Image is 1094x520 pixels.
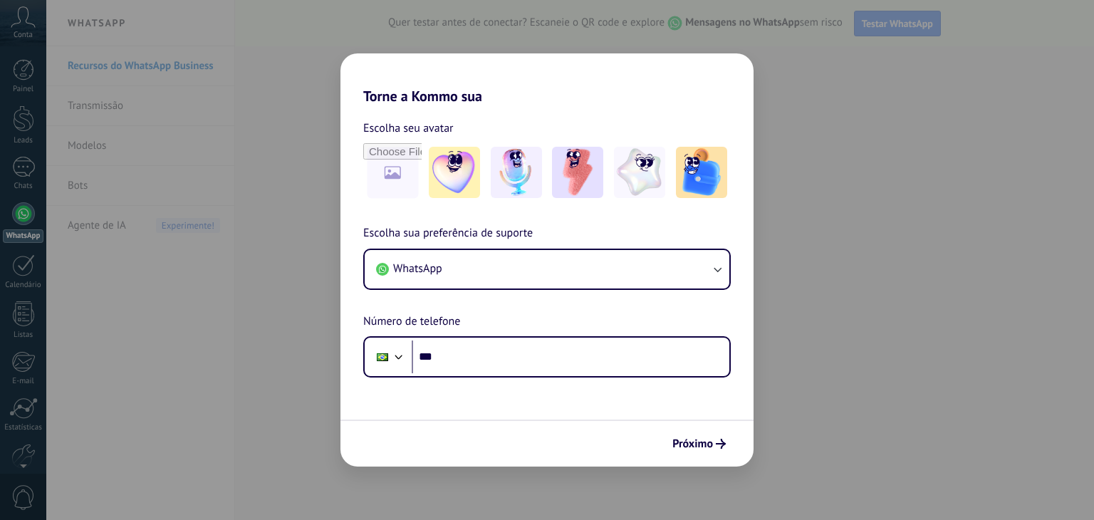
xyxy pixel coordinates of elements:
[672,439,713,449] span: Próximo
[491,147,542,198] img: -2.jpeg
[365,250,729,288] button: WhatsApp
[363,224,533,243] span: Escolha sua preferência de suporte
[429,147,480,198] img: -1.jpeg
[363,119,454,137] span: Escolha seu avatar
[614,147,665,198] img: -4.jpeg
[552,147,603,198] img: -3.jpeg
[393,261,442,276] span: WhatsApp
[666,432,732,456] button: Próximo
[340,53,754,105] h2: Torne a Kommo sua
[369,342,396,372] div: Brazil: + 55
[363,313,460,331] span: Número de telefone
[676,147,727,198] img: -5.jpeg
